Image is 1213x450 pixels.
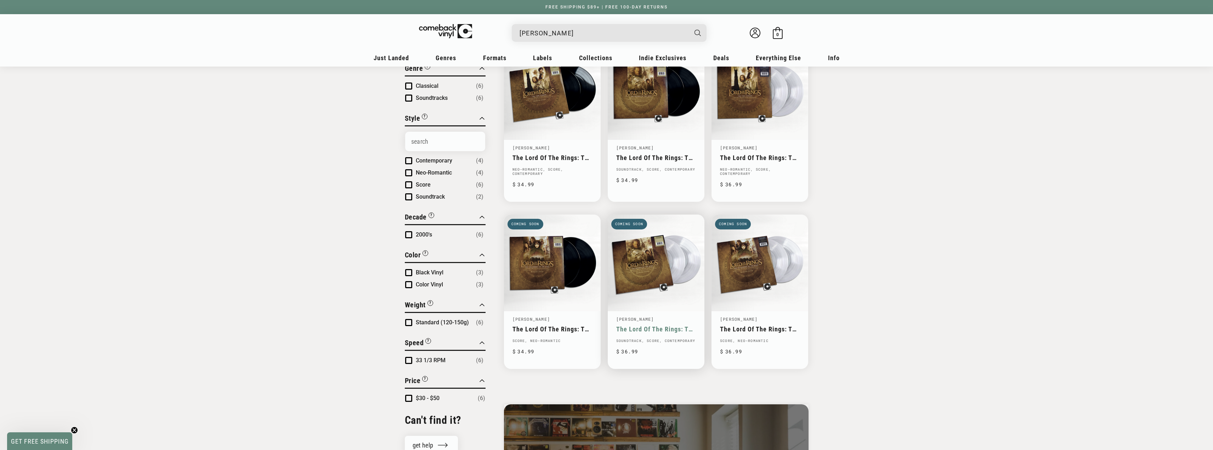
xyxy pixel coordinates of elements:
[720,316,758,322] a: [PERSON_NAME]
[579,54,612,62] span: Collections
[512,325,592,333] a: The Lord Of The Rings: The Fellowship Of The Ring (Original Motion Picture Soundtrack)
[720,154,800,161] a: The Lord Of The Rings: The Two Towers (Original Motion Picture Soundtrack)
[71,427,78,434] button: Close teaser
[476,156,483,165] span: Number of products: (4)
[476,318,483,327] span: Number of products: (6)
[512,24,707,42] div: Search
[405,376,421,385] span: Price
[476,94,483,102] span: Number of products: (6)
[416,193,445,200] span: Soundtrack
[416,82,438,89] span: Classical
[416,181,431,188] span: Score
[476,193,483,201] span: Number of products: (2)
[416,319,469,326] span: Standard (120-150g)
[478,394,485,403] span: Number of products: (6)
[483,54,506,62] span: Formats
[616,325,696,333] a: The Lord Of The Rings: The Return Of The King (Original Motion Picture Soundtrack)
[476,82,483,90] span: Number of products: (6)
[416,231,432,238] span: 2000's
[405,300,433,312] button: Filter by Weight
[405,132,485,151] input: Search Options
[828,54,840,62] span: Info
[520,26,687,40] input: When autocomplete results are available use up and down arrows to review and enter to select
[11,438,69,445] span: GET FREE SHIPPING
[416,169,452,176] span: Neo-Romantic
[476,268,483,277] span: Number of products: (3)
[405,375,428,388] button: Filter by Price
[405,63,431,75] button: Filter by Genre
[416,281,443,288] span: Color Vinyl
[616,145,654,150] a: [PERSON_NAME]
[476,356,483,365] span: Number of products: (6)
[776,32,779,37] span: 0
[405,114,420,123] span: Style
[476,169,483,177] span: Number of products: (4)
[533,54,552,62] span: Labels
[405,17,486,413] div: Product filter
[7,432,72,450] div: GET FREE SHIPPINGClose teaser
[538,5,675,10] a: FREE SHIPPING $89+ | FREE 100-DAY RETURNS
[405,338,424,347] span: Speed
[405,64,423,73] span: Genre
[436,54,456,62] span: Genres
[720,325,800,333] a: The Lord Of The Rings: The Fellowship Of The Ring (Original Motion Picture Soundtrack)
[374,54,409,62] span: Just Landed
[713,54,729,62] span: Deals
[416,357,446,364] span: 33 1/3 RPM
[405,212,434,224] button: Filter by Decade
[720,145,758,150] a: [PERSON_NAME]
[512,154,592,161] a: The Lord Of The Rings: The Two Towers (Original Motion Picture Soundtrack)
[405,213,427,221] span: Decade
[476,181,483,189] span: Number of products: (6)
[616,316,654,322] a: [PERSON_NAME]
[416,395,440,401] span: $30 - $50
[639,54,686,62] span: Indie Exclusives
[476,280,483,289] span: Number of products: (3)
[416,95,448,101] span: Soundtracks
[405,337,431,350] button: Filter by Speed
[405,251,421,259] span: Color
[405,250,429,262] button: Filter by Color
[476,230,483,239] span: Number of products: (6)
[512,145,550,150] a: [PERSON_NAME]
[416,269,443,276] span: Black Vinyl
[416,157,452,164] span: Contemporary
[616,154,696,161] a: The Lord Of The Rings: The Return Of The King (Original Motion Picture Soundtrack)
[756,54,801,62] span: Everything Else
[688,24,707,42] button: Search
[512,316,550,322] a: [PERSON_NAME]
[405,301,426,309] span: Weight
[405,113,428,125] button: Filter by Style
